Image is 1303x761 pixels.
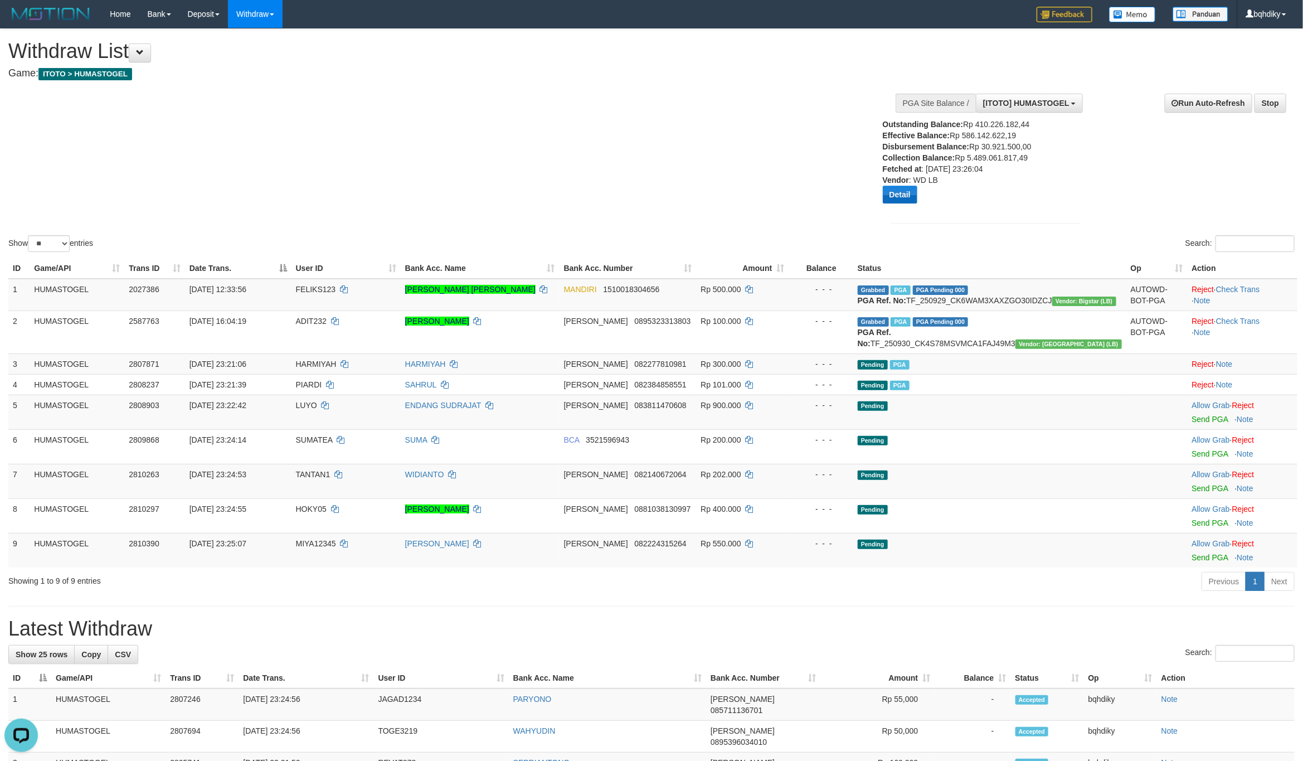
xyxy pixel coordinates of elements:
span: [PERSON_NAME] [564,470,628,479]
label: Search: [1185,235,1295,252]
th: Bank Acc. Number: activate to sort column ascending [706,668,820,689]
div: - - - [793,379,848,390]
span: 2808903 [129,401,159,410]
td: HUMASTOGEL [30,533,124,568]
a: Note [1237,518,1253,527]
td: Rp 50,000 [820,721,935,753]
th: Amount: activate to sort column ascending [820,668,935,689]
th: Bank Acc. Name: activate to sort column ascending [509,668,706,689]
a: Previous [1202,572,1246,591]
span: [DATE] 12:33:56 [189,285,246,294]
div: Showing 1 to 9 of 9 entries [8,571,534,586]
td: JAGAD1234 [374,689,509,721]
td: 4 [8,374,30,395]
a: Note [1161,695,1178,704]
button: Detail [883,186,917,203]
td: HUMASTOGEL [30,353,124,374]
span: · [1192,470,1232,479]
b: Collection Balance: [883,153,955,162]
th: Action [1187,258,1297,279]
a: Reject [1192,317,1214,326]
span: Copy 083811470608 to clipboard [634,401,686,410]
span: Rp 100.000 [701,317,741,326]
td: TF_250929_CK6WAM3XAXZGO30IDZCJ [853,279,1126,311]
span: MANDIRI [564,285,597,294]
span: Pending [858,381,888,390]
span: [PERSON_NAME] [711,695,775,704]
td: 1 [8,279,30,311]
label: Show entries [8,235,93,252]
span: Pending [858,505,888,515]
span: Grabbed [858,285,889,295]
td: HUMASTOGEL [30,498,124,533]
a: Allow Grab [1192,505,1229,513]
span: Rp 300.000 [701,360,741,369]
a: Reject [1192,285,1214,294]
span: Rp 200.000 [701,435,741,444]
a: Show 25 rows [8,645,75,664]
span: PGA [890,360,910,370]
input: Search: [1216,645,1295,662]
th: Status: activate to sort column ascending [1011,668,1084,689]
a: Send PGA [1192,415,1228,424]
td: · · [1187,311,1297,353]
a: Note [1237,484,1253,493]
td: 3 [8,353,30,374]
td: · [1187,498,1297,533]
b: Effective Balance: [883,131,950,140]
a: Note [1237,553,1253,562]
span: · [1192,539,1232,548]
span: LUYO [296,401,317,410]
th: Date Trans.: activate to sort column ascending [239,668,373,689]
a: [PERSON_NAME] [405,539,469,548]
td: · · [1187,279,1297,311]
th: User ID: activate to sort column ascending [291,258,401,279]
b: PGA Ref. No: [858,328,891,348]
a: Check Trans [1216,285,1260,294]
td: HUMASTOGEL [51,689,166,721]
span: Copy 082224315264 to clipboard [634,539,686,548]
td: bqhdiky [1084,689,1157,721]
span: Copy 082384858551 to clipboard [634,380,686,389]
td: · [1187,374,1297,395]
a: WIDIANTO [405,470,444,479]
select: Showentries [28,235,70,252]
td: 2807246 [166,689,239,721]
div: - - - [793,434,848,445]
span: PGA Pending [913,317,969,327]
td: bqhdiky [1084,721,1157,753]
span: Pending [858,360,888,370]
span: [DATE] 23:21:06 [189,360,246,369]
th: Action [1157,668,1295,689]
th: Game/API: activate to sort column ascending [51,668,166,689]
td: 8 [8,498,30,533]
span: · [1192,401,1232,410]
span: SUMATEA [296,435,333,444]
span: Pending [858,471,888,480]
a: Copy [74,645,108,664]
span: Vendor URL: https://dashboard.q2checkout.com/secure [1015,340,1122,349]
span: 2810263 [129,470,159,479]
a: Send PGA [1192,553,1228,562]
span: Rp 202.000 [701,470,741,479]
a: [PERSON_NAME] [PERSON_NAME] [405,285,536,294]
div: - - - [793,400,848,411]
a: Check Trans [1216,317,1260,326]
span: [DATE] 23:22:42 [189,401,246,410]
a: HARMIYAH [405,360,446,369]
span: HOKY05 [296,505,327,513]
td: HUMASTOGEL [51,721,166,753]
a: Note [1237,449,1253,458]
span: 2027386 [129,285,159,294]
a: SAHRUL [405,380,436,389]
span: MIYA12345 [296,539,336,548]
th: Balance: activate to sort column ascending [935,668,1010,689]
a: Allow Grab [1192,435,1229,444]
img: panduan.png [1173,7,1228,22]
a: Stop [1255,94,1286,113]
td: AUTOWD-BOT-PGA [1126,279,1188,311]
a: Reject [1232,401,1255,410]
td: [DATE] 23:24:56 [239,689,373,721]
td: - [935,721,1010,753]
a: Send PGA [1192,518,1228,527]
